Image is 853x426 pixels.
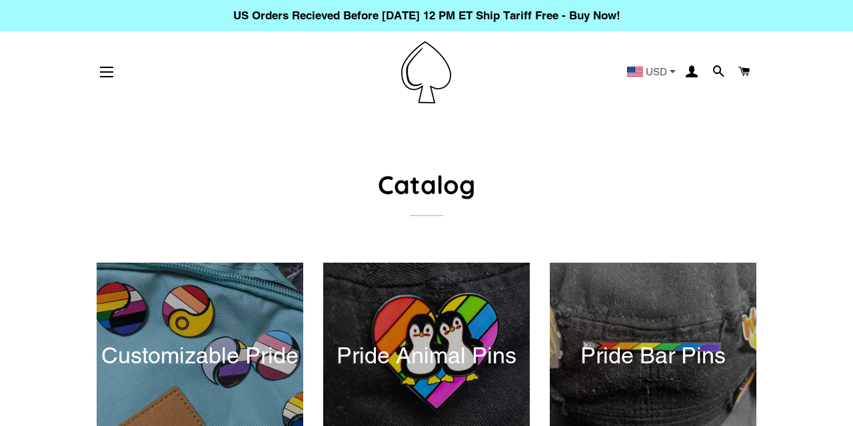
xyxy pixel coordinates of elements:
[97,167,756,202] h1: Catalog
[646,67,667,77] span: USD
[401,41,451,103] img: Pin-Ace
